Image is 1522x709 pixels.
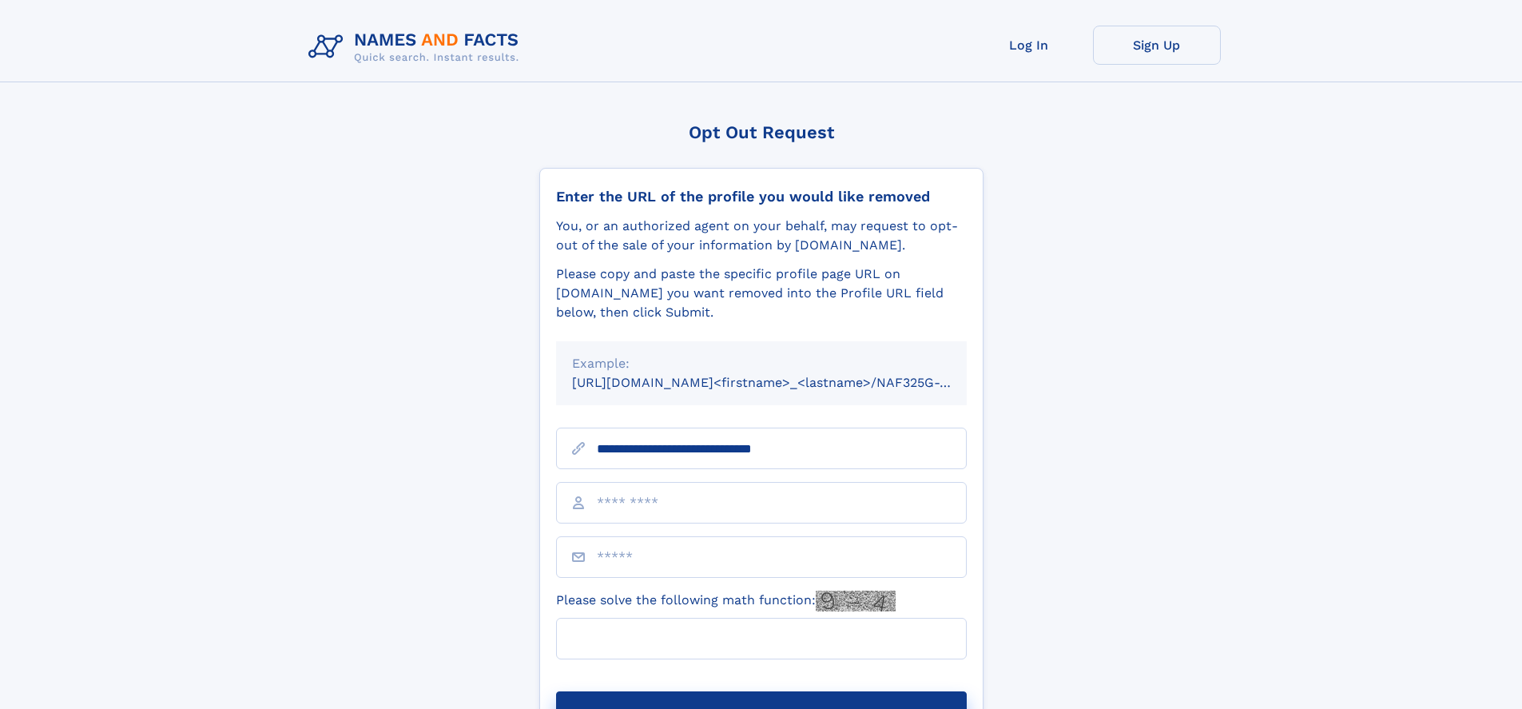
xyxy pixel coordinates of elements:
div: Example: [572,354,951,373]
small: [URL][DOMAIN_NAME]<firstname>_<lastname>/NAF325G-xxxxxxxx [572,375,997,390]
div: You, or an authorized agent on your behalf, may request to opt-out of the sale of your informatio... [556,217,967,255]
div: Enter the URL of the profile you would like removed [556,188,967,205]
label: Please solve the following math function: [556,591,896,611]
img: Logo Names and Facts [302,26,532,69]
div: Please copy and paste the specific profile page URL on [DOMAIN_NAME] you want removed into the Pr... [556,265,967,322]
a: Log In [965,26,1093,65]
div: Opt Out Request [539,122,984,142]
a: Sign Up [1093,26,1221,65]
